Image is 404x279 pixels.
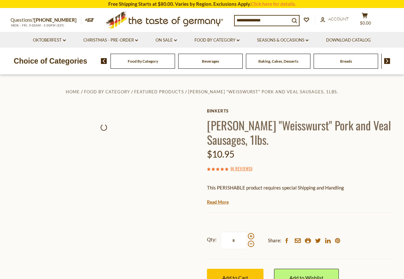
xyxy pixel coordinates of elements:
img: next arrow [384,58,390,64]
span: MON - FRI, 9:00AM - 5:00PM (EST) [11,24,65,27]
a: Oktoberfest [33,37,66,44]
a: Read More [207,199,229,205]
a: Food By Category [194,37,240,44]
p: Questions? [11,16,81,24]
a: Food By Category [128,59,158,64]
a: Account [320,16,349,23]
span: Account [328,16,349,21]
span: ( ) [231,165,252,172]
a: Beverages [202,59,219,64]
a: On Sale [156,37,177,44]
a: Binkerts [207,108,394,113]
a: Seasons & Occasions [257,37,309,44]
li: We will ship this product in heat-protective packaging and ice. [213,197,394,205]
a: Baking, Cakes, Desserts [258,59,298,64]
a: Click here for details. [251,1,296,7]
a: Christmas - PRE-ORDER [83,37,138,44]
a: [PHONE_NUMBER] [34,17,77,23]
a: Home [66,89,80,94]
span: $0.00 [360,20,371,26]
a: [PERSON_NAME] "Weisswurst" Pork and Veal Sausages, 1lbs. [188,89,338,94]
a: Download Catalog [326,37,371,44]
a: Featured Products [134,89,184,94]
span: Share: [268,236,281,244]
p: This PERISHABLE product requires special Shipping and Handling [207,184,394,192]
a: Breads [340,59,352,64]
img: previous arrow [101,58,107,64]
a: 4 Reviews [232,165,251,172]
input: Qty: [221,232,247,249]
a: Food By Category [84,89,130,94]
strong: Qty: [207,236,217,244]
span: $10.95 [207,149,234,159]
button: $0.00 [355,12,375,28]
h1: [PERSON_NAME] "Weisswurst" Pork and Veal Sausages, 1lbs. [207,118,394,147]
